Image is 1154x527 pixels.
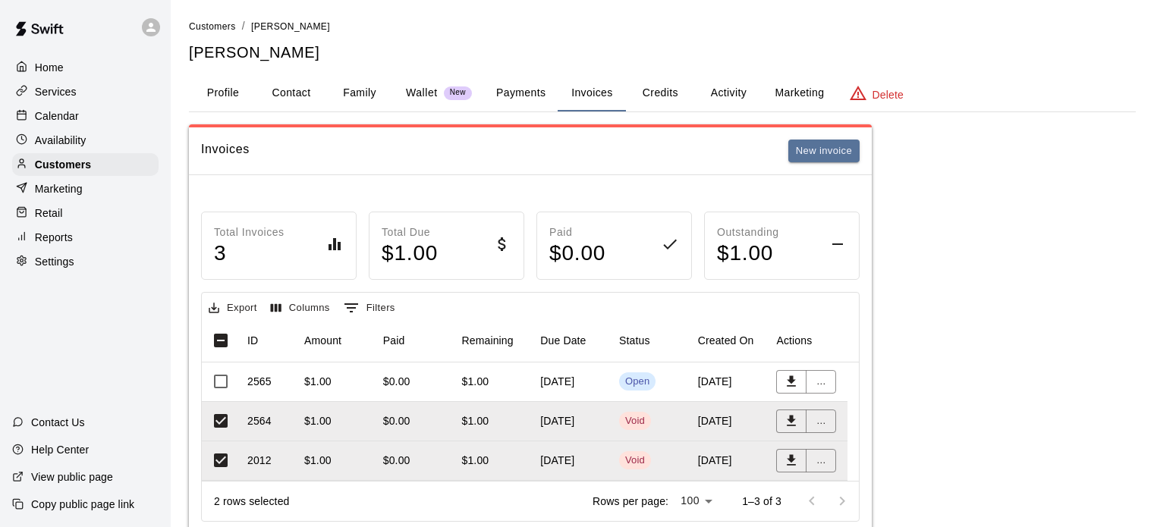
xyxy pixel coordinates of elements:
p: Rows per page: [593,494,668,509]
a: Calendar [12,105,159,127]
div: [DATE] [690,362,769,402]
p: 1–3 of 3 [742,494,781,509]
div: [DATE] [533,441,612,481]
button: Invoices [558,75,626,111]
div: Created On [690,319,769,362]
button: ... [806,449,836,472]
nav: breadcrumb [189,18,1136,35]
p: Outstanding [717,224,779,240]
li: / [242,18,245,34]
a: Customers [12,153,159,176]
div: Paid [376,319,454,362]
span: Customers [189,21,236,32]
p: Services [35,84,77,99]
div: Remaining [454,319,533,362]
a: Services [12,80,159,103]
p: Settings [35,254,74,269]
div: Status [619,319,650,362]
p: Paid [549,224,605,240]
p: Marketing [35,181,83,196]
div: $1.00 [461,453,489,468]
p: Reports [35,230,73,245]
div: 2012 [247,453,272,468]
a: Customers [189,20,236,32]
div: $1.00 [461,374,489,389]
p: View public page [31,469,113,485]
p: Wallet [406,85,438,101]
p: Help Center [31,442,89,457]
div: $1.00 [304,453,332,468]
h6: Invoices [201,140,250,163]
div: basic tabs example [189,75,1136,111]
div: [DATE] [533,362,612,402]
div: Amount [297,319,376,362]
button: Family [325,75,394,111]
button: Marketing [763,75,836,111]
span: New [444,88,472,98]
a: Home [12,56,159,79]
h5: [PERSON_NAME] [189,42,1136,63]
p: Contact Us [31,415,85,430]
div: $1.00 [304,413,332,428]
p: Home [35,60,64,75]
div: $1.00 [461,413,489,428]
div: $1.00 [304,374,332,389]
div: 2 rows selected [214,494,290,509]
div: $0.00 [383,453,410,468]
div: Void [625,453,645,468]
button: Download PDF [776,449,807,472]
button: Download PDF [776,409,807,433]
p: Total Invoices [214,224,285,240]
a: Retail [12,202,159,224]
div: Void [625,414,645,428]
button: Download PDF [776,370,807,394]
div: 100 [674,490,718,512]
p: Delete [873,87,904,102]
div: Open [625,375,649,389]
div: ID [247,319,258,362]
h4: $ 1.00 [382,240,438,267]
div: Paid [383,319,405,362]
p: Customers [35,157,91,172]
button: Credits [626,75,694,111]
div: Status [612,319,690,362]
button: Select columns [267,296,334,320]
button: Export [205,296,261,320]
button: Activity [694,75,763,111]
div: Actions [769,319,847,362]
button: ... [806,370,836,394]
button: Profile [189,75,257,111]
button: Contact [257,75,325,111]
div: 2565 [247,374,272,389]
a: Reports [12,226,159,249]
p: Calendar [35,108,79,124]
button: ... [806,409,836,433]
h4: $ 1.00 [717,240,779,267]
div: Due Date [533,319,612,362]
div: [DATE] [533,402,612,441]
div: ID [240,319,297,362]
p: Retail [35,205,63,221]
div: Remaining [461,319,513,362]
div: Amount [304,319,341,362]
p: Availability [35,133,86,148]
div: [DATE] [690,402,769,441]
span: [PERSON_NAME] [251,21,330,32]
button: Show filters [340,296,399,320]
div: Due Date [540,319,586,362]
div: 2564 [247,413,272,428]
div: $0.00 [383,413,410,428]
a: Marketing [12,177,159,200]
a: Availability [12,129,159,152]
h4: $ 0.00 [549,240,605,267]
button: New invoice [788,140,860,163]
a: Settings [12,250,159,273]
